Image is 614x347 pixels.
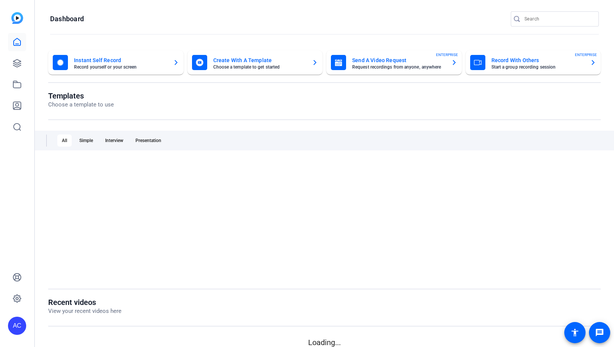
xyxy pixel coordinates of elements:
mat-card-subtitle: Choose a template to get started [213,65,306,69]
button: Instant Self RecordRecord yourself or your screen [48,50,184,75]
div: AC [8,317,26,335]
mat-icon: message [595,328,604,337]
h1: Dashboard [50,14,84,23]
div: All [57,134,72,147]
mat-icon: accessibility [570,328,579,337]
img: blue-gradient.svg [11,12,23,24]
mat-card-subtitle: Start a group recording session [491,65,584,69]
span: ENTERPRISE [436,52,458,58]
button: Create With A TemplateChoose a template to get started [187,50,323,75]
p: Choose a template to use [48,100,114,109]
h1: Templates [48,91,114,100]
mat-card-title: Create With A Template [213,56,306,65]
h1: Recent videos [48,298,121,307]
div: Presentation [131,134,166,147]
button: Send A Video RequestRequest recordings from anyone, anywhereENTERPRISE [326,50,462,75]
mat-card-title: Record With Others [491,56,584,65]
mat-card-title: Send A Video Request [352,56,445,65]
mat-card-subtitle: Record yourself or your screen [74,65,167,69]
div: Simple [75,134,98,147]
mat-card-subtitle: Request recordings from anyone, anywhere [352,65,445,69]
button: Record With OthersStart a group recording sessionENTERPRISE [466,50,601,75]
span: ENTERPRISE [575,52,597,58]
p: View your recent videos here [48,307,121,316]
mat-card-title: Instant Self Record [74,56,167,65]
div: Interview [101,134,128,147]
input: Search [524,14,593,23]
